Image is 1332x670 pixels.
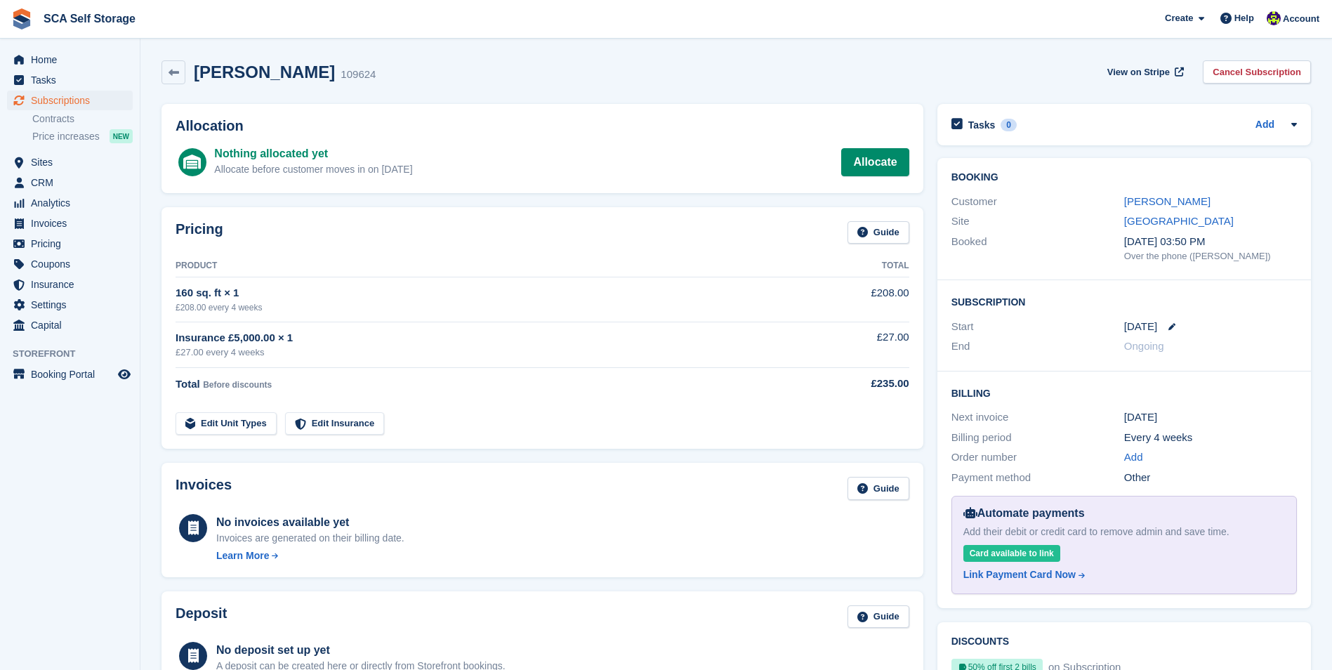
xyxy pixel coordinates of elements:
[216,514,404,531] div: No invoices available yet
[796,376,909,392] div: £235.00
[11,8,32,29] img: stora-icon-8386f47178a22dfd0bd8f6a31ec36ba5ce8667c1dd55bd0f319d3a0aa187defe.svg
[7,214,133,233] a: menu
[951,339,1124,355] div: End
[110,129,133,143] div: NEW
[31,91,115,110] span: Subscriptions
[176,301,796,314] div: £208.00 every 4 weeks
[31,234,115,254] span: Pricing
[7,193,133,213] a: menu
[176,412,277,435] a: Edit Unit Types
[7,91,133,110] a: menu
[848,477,909,500] a: Guide
[7,50,133,70] a: menu
[951,172,1297,183] h2: Booking
[951,636,1297,648] h2: Discounts
[31,193,115,213] span: Analytics
[951,319,1124,335] div: Start
[176,255,796,277] th: Product
[203,380,272,390] span: Before discounts
[176,118,909,134] h2: Allocation
[1165,11,1193,25] span: Create
[285,412,385,435] a: Edit Insurance
[13,347,140,361] span: Storefront
[1124,409,1297,426] div: [DATE]
[951,430,1124,446] div: Billing period
[31,254,115,274] span: Coupons
[841,148,909,176] a: Allocate
[7,173,133,192] a: menu
[176,477,232,500] h2: Invoices
[1124,449,1143,466] a: Add
[963,567,1279,582] a: Link Payment Card Now
[1124,430,1297,446] div: Every 4 weeks
[848,605,909,629] a: Guide
[796,277,909,322] td: £208.00
[7,295,133,315] a: menu
[951,294,1297,308] h2: Subscription
[7,152,133,172] a: menu
[951,470,1124,486] div: Payment method
[176,330,796,346] div: Insurance £5,000.00 × 1
[31,275,115,294] span: Insurance
[963,567,1076,582] div: Link Payment Card Now
[31,152,115,172] span: Sites
[176,378,200,390] span: Total
[216,642,506,659] div: No deposit set up yet
[1107,65,1170,79] span: View on Stripe
[214,145,412,162] div: Nothing allocated yet
[1124,234,1297,250] div: [DATE] 03:50 PM
[1234,11,1254,25] span: Help
[214,162,412,177] div: Allocate before customer moves in on [DATE]
[968,119,996,131] h2: Tasks
[796,255,909,277] th: Total
[963,505,1285,522] div: Automate payments
[7,364,133,384] a: menu
[176,285,796,301] div: 160 sq. ft × 1
[7,315,133,335] a: menu
[7,275,133,294] a: menu
[176,346,796,360] div: £27.00 every 4 weeks
[796,322,909,367] td: £27.00
[951,449,1124,466] div: Order number
[1124,319,1157,335] time: 2025-10-10 00:00:00 UTC
[216,549,404,563] a: Learn More
[951,194,1124,210] div: Customer
[38,7,141,30] a: SCA Self Storage
[1267,11,1281,25] img: Thomas Webb
[7,254,133,274] a: menu
[1124,470,1297,486] div: Other
[31,295,115,315] span: Settings
[31,214,115,233] span: Invoices
[216,549,269,563] div: Learn More
[341,67,376,83] div: 109624
[31,364,115,384] span: Booking Portal
[216,531,404,546] div: Invoices are generated on their billing date.
[31,173,115,192] span: CRM
[951,386,1297,400] h2: Billing
[116,366,133,383] a: Preview store
[963,525,1285,539] div: Add their debit or credit card to remove admin and save time.
[1102,60,1187,84] a: View on Stripe
[1124,249,1297,263] div: Over the phone ([PERSON_NAME])
[1124,215,1234,227] a: [GEOGRAPHIC_DATA]
[963,545,1060,562] div: Card available to link
[31,50,115,70] span: Home
[1124,340,1164,352] span: Ongoing
[32,129,133,144] a: Price increases NEW
[1001,119,1017,131] div: 0
[1124,195,1211,207] a: [PERSON_NAME]
[951,214,1124,230] div: Site
[1283,12,1319,26] span: Account
[1255,117,1274,133] a: Add
[32,130,100,143] span: Price increases
[951,234,1124,263] div: Booked
[951,409,1124,426] div: Next invoice
[7,70,133,90] a: menu
[1203,60,1311,84] a: Cancel Subscription
[176,221,223,244] h2: Pricing
[176,605,227,629] h2: Deposit
[7,234,133,254] a: menu
[32,112,133,126] a: Contracts
[31,315,115,335] span: Capital
[194,63,335,81] h2: [PERSON_NAME]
